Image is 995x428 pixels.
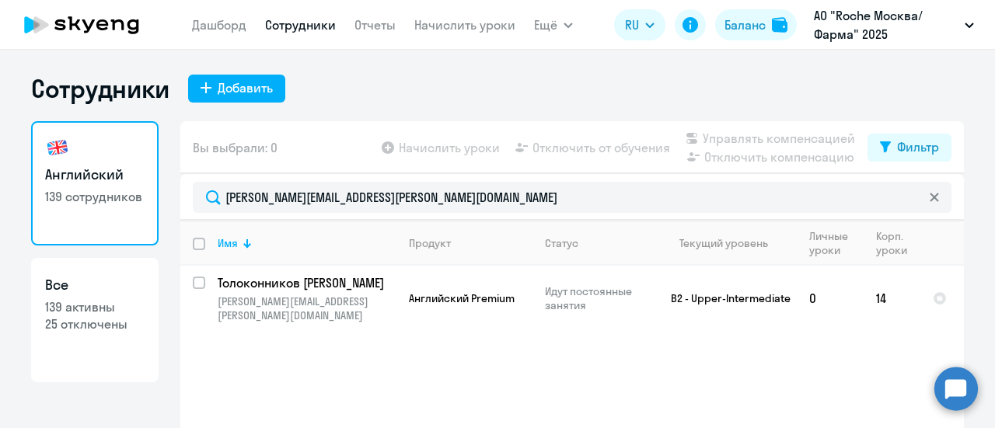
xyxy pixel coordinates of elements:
[45,315,145,332] p: 25 отключены
[534,9,573,40] button: Ещё
[797,266,864,331] td: 0
[31,121,159,245] a: Английский139 сотрудников
[614,9,665,40] button: RU
[876,229,907,257] div: Корп. уроки
[806,6,982,43] button: АО "Roche Москва/Фарма" 2025 постоплата, [GEOGRAPHIC_DATA] | ЗАО Рош [GEOGRAPHIC_DATA] (IT-департ...
[679,236,768,250] div: Текущий уровень
[354,17,396,33] a: Отчеты
[876,229,920,257] div: Корп. уроки
[897,137,939,156] div: Фильтр
[652,266,797,331] td: B2 - Upper-Intermediate
[31,73,169,104] h1: Сотрудники
[414,17,515,33] a: Начислить уроки
[31,258,159,382] a: Все139 активны25 отключены
[218,294,396,322] p: [PERSON_NAME][EMAIL_ADDRESS][PERSON_NAME][DOMAIN_NAME]
[809,229,849,257] div: Личные уроки
[545,284,651,312] p: Идут постоянные занятия
[193,182,951,213] input: Поиск по имени, email, продукту или статусу
[218,274,396,291] a: Толоконников [PERSON_NAME]
[218,236,238,250] div: Имя
[545,236,578,250] div: Статус
[625,16,639,34] span: RU
[409,236,532,250] div: Продукт
[724,16,766,34] div: Баланс
[45,188,145,205] p: 139 сотрудников
[188,75,285,103] button: Добавить
[809,229,863,257] div: Личные уроки
[772,17,787,33] img: balance
[192,17,246,33] a: Дашборд
[814,6,958,43] p: АО "Roche Москва/Фарма" 2025 постоплата, [GEOGRAPHIC_DATA] | ЗАО Рош [GEOGRAPHIC_DATA] (IT-департ...
[193,138,278,157] span: Вы выбрали: 0
[409,236,451,250] div: Продукт
[534,16,557,34] span: Ещё
[545,236,651,250] div: Статус
[868,134,951,162] button: Фильтр
[218,274,393,291] p: Толоконников [PERSON_NAME]
[864,266,920,331] td: 14
[265,17,336,33] a: Сотрудники
[218,236,396,250] div: Имя
[409,291,515,305] span: Английский Premium
[45,165,145,185] h3: Английский
[45,135,70,160] img: english
[45,275,145,295] h3: Все
[715,9,797,40] button: Балансbalance
[45,298,145,315] p: 139 активны
[665,236,796,250] div: Текущий уровень
[218,78,273,97] div: Добавить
